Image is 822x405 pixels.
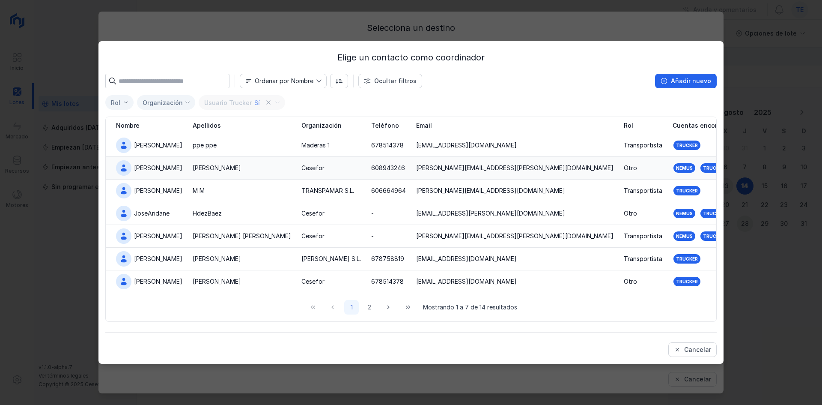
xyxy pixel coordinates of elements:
div: [EMAIL_ADDRESS][DOMAIN_NAME] [416,141,517,150]
span: Seleccionar [106,96,123,110]
div: [PERSON_NAME][EMAIL_ADDRESS][DOMAIN_NAME] [416,186,565,195]
span: Email [416,121,432,130]
div: [EMAIL_ADDRESS][DOMAIN_NAME] [416,255,517,263]
div: [PERSON_NAME] [134,232,182,240]
span: Nombre [240,74,316,88]
div: Trucker [703,210,725,216]
div: Cesefor [301,164,325,172]
div: Cesefor [301,277,325,286]
div: [PERSON_NAME][EMAIL_ADDRESS][PERSON_NAME][DOMAIN_NAME] [416,164,614,172]
div: Nemus [676,233,693,239]
button: Ocultar filtros [358,74,422,88]
span: Cuentas encontradas [673,121,739,130]
div: - [371,209,374,218]
span: Teléfono [371,121,399,130]
div: 678514378 [371,277,404,286]
div: [PERSON_NAME] S.L. [301,255,361,263]
button: Añadir nuevo [655,74,717,88]
div: HdezBaez [193,209,222,218]
div: Elige un contacto como coordinador [105,51,717,63]
span: Apellidos [193,121,221,130]
span: Mostrando 1 a 7 de 14 resultados [423,303,517,312]
div: Nemus [676,210,693,216]
div: Trucker [703,233,725,239]
div: 608943246 [371,164,405,172]
div: Otro [624,164,637,172]
div: [PERSON_NAME] [134,141,182,150]
div: Nemus [676,165,693,171]
div: Trucker [676,188,698,194]
div: [PERSON_NAME] [193,255,241,263]
div: Otro [624,209,637,218]
div: Trucker [676,279,698,285]
span: Rol [624,121,633,130]
div: [PERSON_NAME] [134,255,182,263]
div: [PERSON_NAME] [134,277,182,286]
div: Trucker [676,142,698,148]
div: Transportista [624,141,662,150]
button: Last Page [400,300,416,315]
div: Ocultar filtros [374,77,417,85]
div: - [371,232,374,240]
div: Transportista [624,186,662,195]
div: Trucker [676,256,698,262]
button: Next Page [380,300,396,315]
div: Trucker [703,165,725,171]
div: Rol [111,99,120,106]
div: JoseAridane [134,209,170,218]
div: Cesefor [301,209,325,218]
button: Cancelar [668,342,717,357]
div: Organización [143,99,183,106]
div: Añadir nuevo [671,77,711,85]
div: ppe ppe [193,141,217,150]
div: [PERSON_NAME] [193,164,241,172]
div: Transportista [624,232,662,240]
div: [EMAIL_ADDRESS][PERSON_NAME][DOMAIN_NAME] [416,209,565,218]
div: Otro [624,277,637,286]
div: [PERSON_NAME] [PERSON_NAME] [193,232,291,240]
div: [PERSON_NAME] [193,277,241,286]
span: Nombre [116,121,140,130]
div: Cesefor [301,232,325,240]
div: 606664964 [371,186,406,195]
div: Transportista [624,255,662,263]
div: TRANSPAMAR S.L. [301,186,354,195]
div: Ordenar por Nombre [255,78,313,84]
div: [PERSON_NAME] [134,164,182,172]
div: Maderas 1 [301,141,330,150]
div: [PERSON_NAME] [134,186,182,195]
span: Organización [301,121,342,130]
div: Cancelar [684,345,711,354]
button: Page 2 [362,300,377,315]
div: [PERSON_NAME][EMAIL_ADDRESS][PERSON_NAME][DOMAIN_NAME] [416,232,614,240]
div: M M [193,186,205,195]
button: Page 1 [344,300,359,315]
div: 678514378 [371,141,404,150]
div: 678758819 [371,255,404,263]
div: [EMAIL_ADDRESS][DOMAIN_NAME] [416,277,517,286]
